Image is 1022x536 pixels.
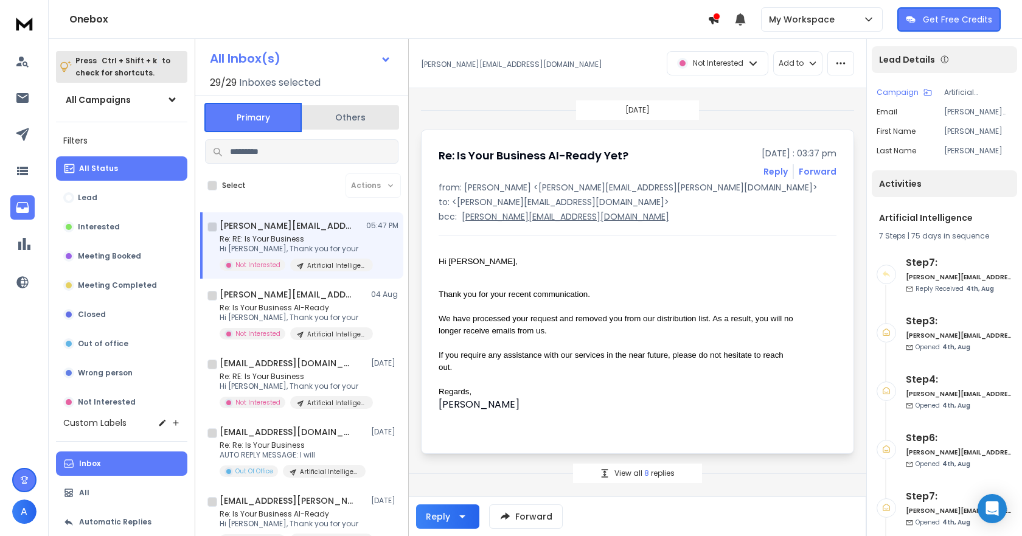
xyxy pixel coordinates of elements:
[78,280,157,290] p: Meeting Completed
[100,54,159,68] span: Ctrl + Shift + k
[56,361,187,385] button: Wrong person
[220,313,366,322] p: Hi [PERSON_NAME], Thank you for your
[302,104,399,131] button: Others
[439,147,628,164] h1: Re: Is Your Business AI-Ready Yet?
[872,170,1017,197] div: Activities
[897,7,1001,32] button: Get Free Credits
[220,519,366,529] p: Hi [PERSON_NAME], Thank you for your
[371,496,398,506] p: [DATE]
[763,165,788,178] button: Reply
[200,46,401,71] button: All Inbox(s)
[879,212,1010,224] h1: Artificial Intelligence
[906,389,1012,399] h6: [PERSON_NAME][EMAIL_ADDRESS][PERSON_NAME][DOMAIN_NAME]
[235,329,280,338] p: Not Interested
[944,107,1012,117] p: [PERSON_NAME][EMAIL_ADDRESS][DOMAIN_NAME]
[906,489,1012,504] h6: Step 7 :
[906,506,1012,515] h6: [PERSON_NAME][EMAIL_ADDRESS][PERSON_NAME][DOMAIN_NAME]
[366,221,398,231] p: 05:47 PM
[942,518,970,527] span: 4th, Aug
[879,54,935,66] p: Lead Details
[220,288,353,301] h1: [PERSON_NAME][EMAIL_ADDRESS][DOMAIN_NAME]
[204,103,302,132] button: Primary
[439,349,794,374] div: If you require any assistance with our services in the near future, please do not hesitate to rea...
[439,313,794,337] div: We have processed your request and removed you from our distribution list. As a result, you will ...
[416,504,479,529] button: Reply
[439,256,794,268] div: Hi [PERSON_NAME],
[78,222,120,232] p: Interested
[220,440,366,450] p: Re: Re: Is Your Business
[942,343,970,352] span: 4th, Aug
[879,231,906,241] span: 7 Steps
[222,181,246,190] label: Select
[78,397,136,407] p: Not Interested
[300,467,358,476] p: Artificial Intelligence
[79,459,100,468] p: Inbox
[916,401,970,410] p: Opened
[916,518,970,527] p: Opened
[916,343,970,352] p: Opened
[220,509,366,519] p: Re: Is Your Business AI-Ready
[614,468,675,478] p: View all replies
[12,12,36,35] img: logo
[462,211,669,223] p: [PERSON_NAME][EMAIL_ADDRESS][DOMAIN_NAME]
[625,105,650,115] p: [DATE]
[371,427,398,437] p: [DATE]
[78,368,133,378] p: Wrong person
[239,75,321,90] h3: Inboxes selected
[978,494,1007,523] div: Open Intercom Messenger
[56,132,187,149] h3: Filters
[220,381,366,391] p: Hi [PERSON_NAME], Thank you for your
[220,450,366,460] p: AUTO REPLY MESSAGE: I will
[906,372,1012,387] h6: Step 4 :
[56,244,187,268] button: Meeting Booked
[78,251,141,261] p: Meeting Booked
[220,357,353,369] h1: [EMAIL_ADDRESS][DOMAIN_NAME]
[439,397,794,412] div: [PERSON_NAME]
[12,499,36,524] button: A
[69,12,707,27] h1: Onebox
[220,220,353,232] h1: [PERSON_NAME][EMAIL_ADDRESS][PERSON_NAME][DOMAIN_NAME]
[906,431,1012,445] h6: Step 6 :
[371,290,398,299] p: 04 Aug
[906,273,1012,282] h6: [PERSON_NAME][EMAIL_ADDRESS][PERSON_NAME][DOMAIN_NAME]
[762,147,836,159] p: [DATE] : 03:37 pm
[307,261,366,270] p: Artificial Intelligence
[906,331,1012,340] h6: [PERSON_NAME][EMAIL_ADDRESS][PERSON_NAME][DOMAIN_NAME]
[439,196,836,208] p: to: <[PERSON_NAME][EMAIL_ADDRESS][DOMAIN_NAME]>
[923,13,992,26] p: Get Free Credits
[877,146,916,156] p: Last Name
[63,417,127,429] h3: Custom Labels
[906,314,1012,329] h6: Step 3 :
[877,88,932,97] button: Campaign
[56,451,187,476] button: Inbox
[56,302,187,327] button: Closed
[210,75,237,90] span: 29 / 29
[307,330,366,339] p: Artificial Intelligence
[79,517,151,527] p: Automatic Replies
[489,504,563,529] button: Forward
[944,127,1012,136] p: [PERSON_NAME]
[906,448,1012,457] h6: [PERSON_NAME][EMAIL_ADDRESS][PERSON_NAME][DOMAIN_NAME]
[56,510,187,534] button: Automatic Replies
[966,284,994,293] span: 4th, Aug
[220,303,366,313] p: Re: Is Your Business AI-Ready
[439,288,794,301] div: Thank you for your recent communication.
[779,58,804,68] p: Add to
[942,459,970,468] span: 4th, Aug
[235,467,273,476] p: Out Of Office
[916,459,970,468] p: Opened
[911,231,989,241] span: 75 days in sequence
[879,231,1010,241] div: |
[307,399,366,408] p: Artificial Intelligence
[56,88,187,112] button: All Campaigns
[220,495,353,507] h1: [EMAIL_ADDRESS][PERSON_NAME][DOMAIN_NAME]
[56,186,187,210] button: Lead
[78,193,97,203] p: Lead
[78,310,106,319] p: Closed
[220,244,366,254] p: Hi [PERSON_NAME], Thank you for your
[78,339,128,349] p: Out of office
[56,481,187,505] button: All
[877,88,919,97] p: Campaign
